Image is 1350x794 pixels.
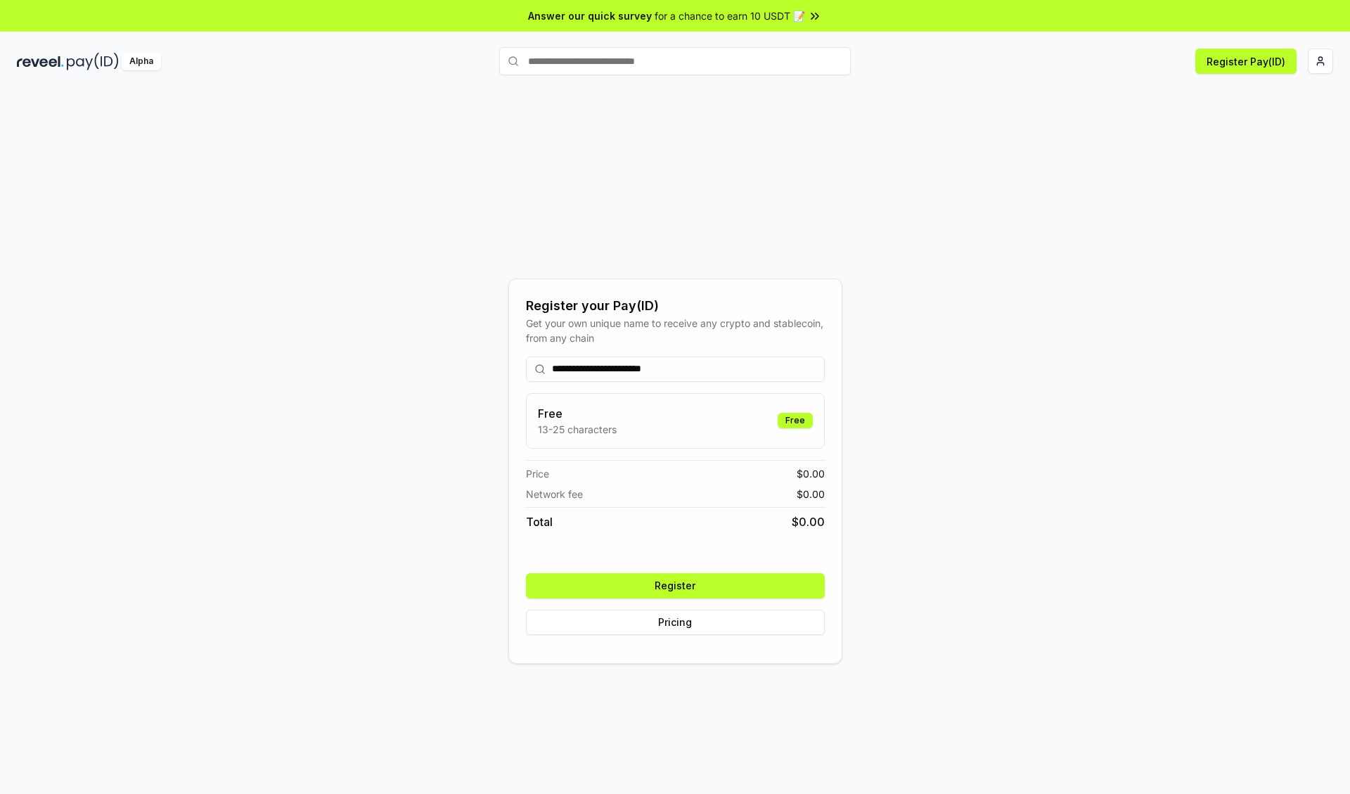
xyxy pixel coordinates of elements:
[797,466,825,481] span: $ 0.00
[1195,49,1297,74] button: Register Pay(ID)
[526,466,549,481] span: Price
[67,53,119,70] img: pay_id
[538,405,617,422] h3: Free
[17,53,64,70] img: reveel_dark
[655,8,805,23] span: for a chance to earn 10 USDT 📝
[797,487,825,501] span: $ 0.00
[526,296,825,316] div: Register your Pay(ID)
[526,487,583,501] span: Network fee
[122,53,161,70] div: Alpha
[778,413,813,428] div: Free
[526,513,553,530] span: Total
[538,422,617,437] p: 13-25 characters
[528,8,652,23] span: Answer our quick survey
[792,513,825,530] span: $ 0.00
[526,610,825,635] button: Pricing
[526,316,825,345] div: Get your own unique name to receive any crypto and stablecoin, from any chain
[526,573,825,598] button: Register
